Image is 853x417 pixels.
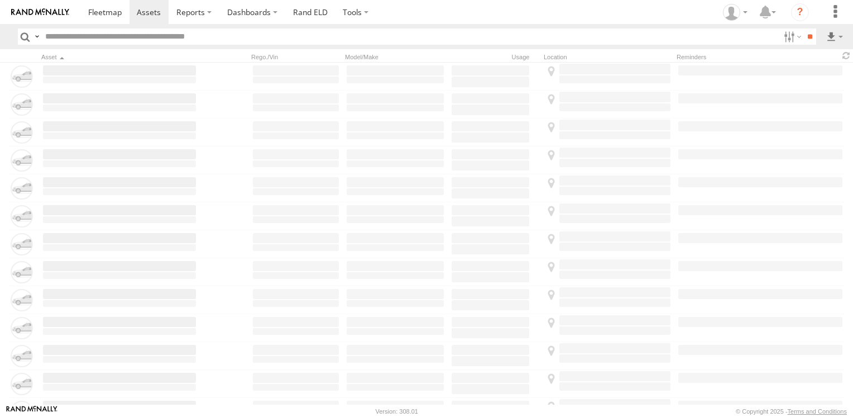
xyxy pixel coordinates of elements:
span: Refresh [840,50,853,61]
img: rand-logo.svg [11,8,69,16]
div: Version: 308.01 [376,408,418,415]
label: Search Filter Options [779,29,803,45]
label: Search Query [32,29,41,45]
div: Reminders [677,53,763,61]
a: Terms and Conditions [788,408,847,415]
div: Usage [450,53,539,61]
label: Export results as... [825,29,844,45]
div: John Bibbs [719,4,751,21]
div: © Copyright 2025 - [736,408,847,415]
a: Visit our Website [6,406,57,417]
div: Location [544,53,672,61]
i: ? [791,3,809,21]
div: Model/Make [345,53,445,61]
div: Click to Sort [41,53,198,61]
div: Rego./Vin [251,53,341,61]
